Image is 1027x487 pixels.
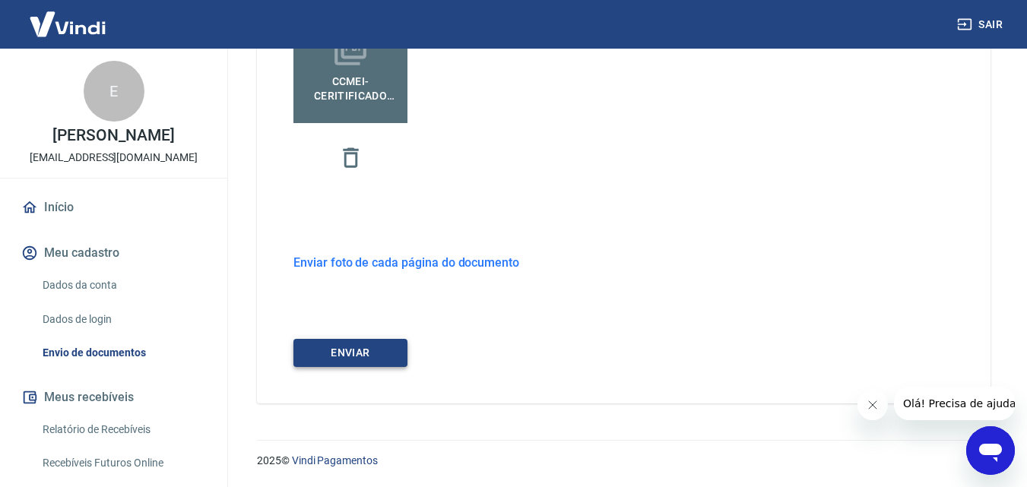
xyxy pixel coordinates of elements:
a: Dados da conta [36,270,209,301]
iframe: Botão para abrir a janela de mensagens [966,426,1015,475]
p: [EMAIL_ADDRESS][DOMAIN_NAME] [30,150,198,166]
span: Olá! Precisa de ajuda? [9,11,128,23]
div: E [84,61,144,122]
a: Relatório de Recebíveis [36,414,209,445]
p: 2025 © [257,453,991,469]
a: Envio de documentos [36,337,209,368]
label: CCMEI-Ceritificado digital Delure.pdf [293,9,407,123]
button: Meu cadastro [18,236,209,270]
a: Início [18,191,209,224]
iframe: Fechar mensagem [857,390,888,420]
a: Dados de login [36,304,209,335]
img: Vindi [18,1,117,47]
iframe: Mensagem da empresa [894,387,1015,420]
p: [PERSON_NAME] [52,128,174,144]
span: CCMEI-Ceritificado digital Delure.pdf [300,68,401,103]
a: Vindi Pagamentos [292,454,378,466]
h6: Enviar foto de cada página do documento [293,253,519,272]
button: ENVIAR [293,339,407,367]
button: Sair [954,11,1009,39]
button: Meus recebíveis [18,381,209,414]
a: Recebíveis Futuros Online [36,447,209,479]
